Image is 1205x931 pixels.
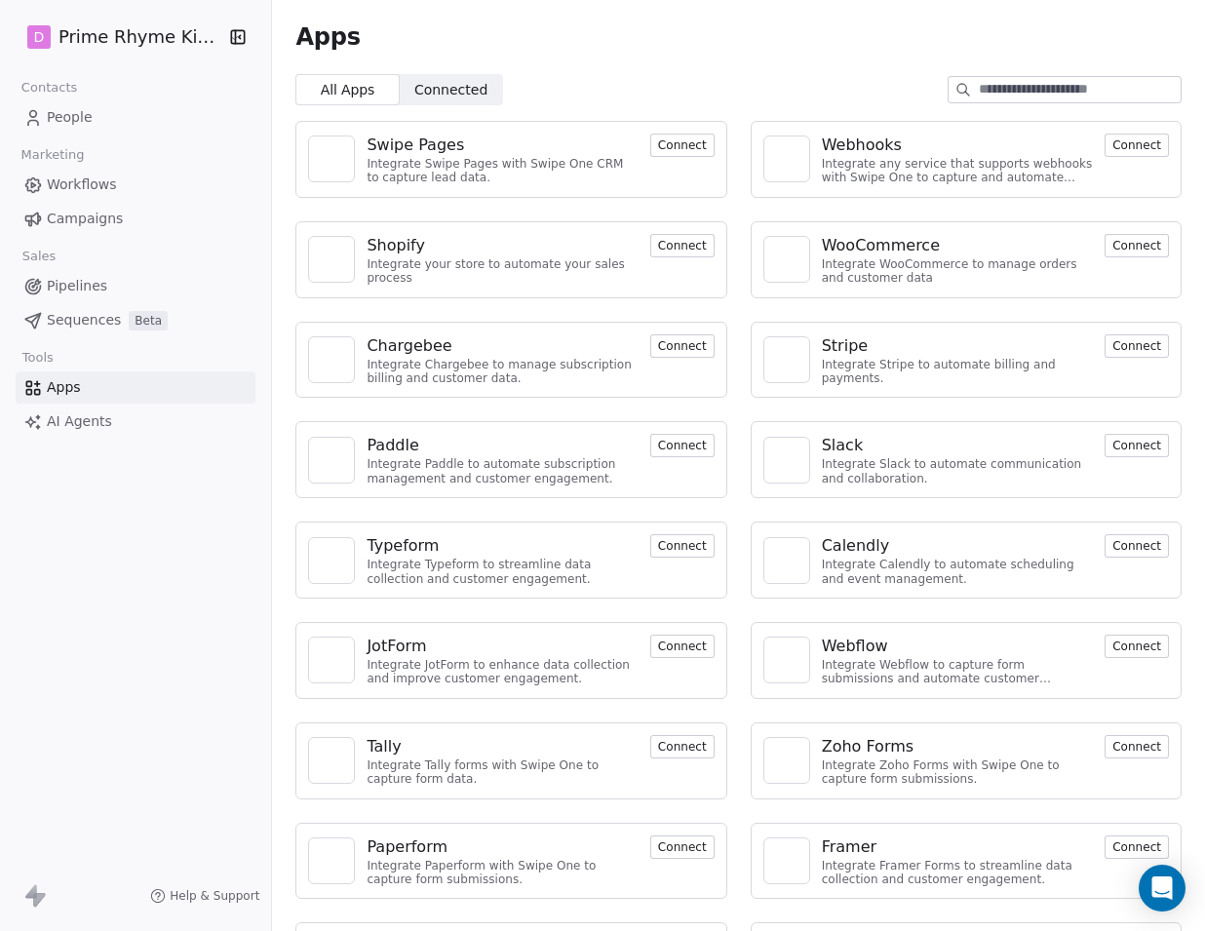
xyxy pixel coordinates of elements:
[367,434,638,457] a: Paddle
[1105,737,1169,756] a: Connect
[822,234,1093,257] a: WooCommerce
[650,436,715,454] a: Connect
[367,658,638,686] div: Integrate JotForm to enhance data collection and improve customer engagement.
[1105,837,1169,856] a: Connect
[58,24,223,50] span: Prime Rhyme Kids Books
[822,735,913,758] div: Zoho Forms
[822,758,1093,787] div: Integrate Zoho Forms with Swipe One to capture form submissions.
[16,371,255,404] a: Apps
[367,635,638,658] a: JotForm
[47,411,112,432] span: AI Agents
[772,546,801,575] img: NA
[317,345,346,374] img: NA
[367,134,638,157] a: Swipe Pages
[23,20,214,54] button: DPrime Rhyme Kids Books
[367,735,638,758] a: Tally
[367,534,439,558] div: Typeform
[772,245,801,274] img: NA
[1105,536,1169,555] a: Connect
[822,434,863,457] div: Slack
[822,457,1093,485] div: Integrate Slack to automate communication and collaboration.
[822,434,1093,457] a: Slack
[367,859,638,887] div: Integrate Paperform with Swipe One to capture form submissions.
[772,446,801,475] img: NA
[295,22,361,52] span: Apps
[13,140,93,170] span: Marketing
[16,169,255,201] a: Workflows
[650,534,715,558] button: Connect
[650,637,715,655] a: Connect
[1105,336,1169,355] a: Connect
[1105,635,1169,658] button: Connect
[367,835,638,859] a: Paperform
[414,80,487,100] span: Connected
[47,276,107,296] span: Pipelines
[763,737,810,784] a: NA
[317,546,346,575] img: NA
[317,245,346,274] img: NA
[822,334,1093,358] a: Stripe
[308,236,355,283] a: NA
[308,136,355,182] a: NA
[763,637,810,683] a: NA
[129,311,168,330] span: Beta
[47,209,123,229] span: Campaigns
[650,134,715,157] button: Connect
[1139,865,1186,912] div: Open Intercom Messenger
[822,635,1093,658] a: Webflow
[772,345,801,374] img: NA
[1105,234,1169,257] button: Connect
[317,846,346,875] img: NA
[1105,134,1169,157] button: Connect
[317,645,346,675] img: NA
[650,737,715,756] a: Connect
[822,534,889,558] div: Calendly
[170,888,259,904] span: Help & Support
[763,336,810,383] a: NA
[822,658,1093,686] div: Integrate Webflow to capture form submissions and automate customer engagement.
[16,406,255,438] a: AI Agents
[367,334,451,358] div: Chargebee
[367,434,418,457] div: Paddle
[650,334,715,358] button: Connect
[367,334,638,358] a: Chargebee
[772,144,801,174] img: NA
[650,236,715,254] a: Connect
[822,157,1093,185] div: Integrate any service that supports webhooks with Swipe One to capture and automate data workflows.
[34,27,45,47] span: D
[650,837,715,856] a: Connect
[367,558,638,586] div: Integrate Typeform to streamline data collection and customer engagement.
[367,234,638,257] a: Shopify
[822,735,1093,758] a: Zoho Forms
[308,336,355,383] a: NA
[367,358,638,386] div: Integrate Chargebee to manage subscription billing and customer data.
[367,635,426,658] div: JotForm
[317,144,346,174] img: NA
[14,242,64,271] span: Sales
[367,835,447,859] div: Paperform
[822,257,1093,286] div: Integrate WooCommerce to manage orders and customer data
[763,437,810,484] a: NA
[822,134,902,157] div: Webhooks
[1105,436,1169,454] a: Connect
[650,234,715,257] button: Connect
[772,746,801,775] img: NA
[367,735,401,758] div: Tally
[1105,637,1169,655] a: Connect
[367,534,638,558] a: Typeform
[763,136,810,182] a: NA
[763,837,810,884] a: NA
[822,835,876,859] div: Framer
[1105,735,1169,758] button: Connect
[47,175,117,195] span: Workflows
[650,735,715,758] button: Connect
[1105,534,1169,558] button: Connect
[317,446,346,475] img: NA
[822,358,1093,386] div: Integrate Stripe to automate billing and payments.
[763,537,810,584] a: NA
[47,107,93,128] span: People
[14,343,61,372] span: Tools
[367,758,638,787] div: Integrate Tally forms with Swipe One to capture form data.
[13,73,86,102] span: Contacts
[772,645,801,675] img: NA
